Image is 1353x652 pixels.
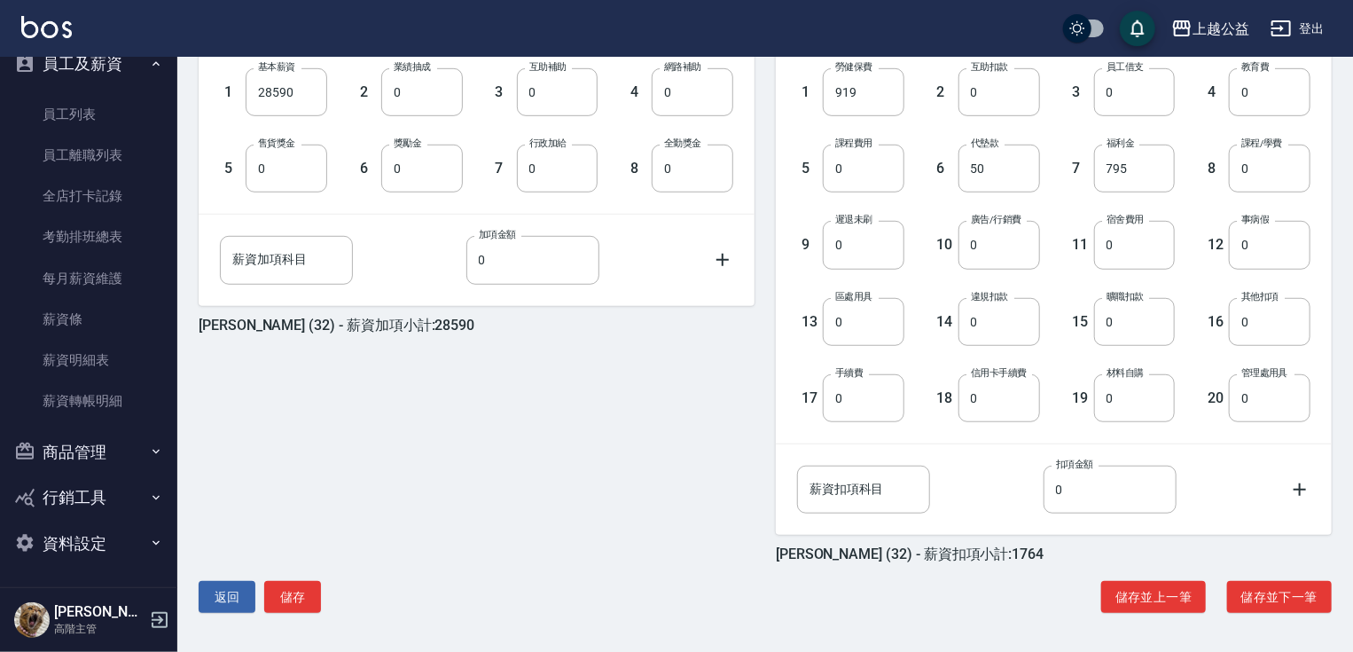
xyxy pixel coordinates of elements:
a: 薪資明細表 [7,340,170,381]
label: 信用卡手續費 [971,366,1027,380]
label: 扣項金額 [1056,458,1093,471]
h5: 11 [1073,236,1090,254]
h5: 5 [224,160,241,177]
label: 課程/學費 [1241,137,1282,150]
button: 商品管理 [7,429,170,475]
h5: 8 [1208,160,1224,177]
label: 遲退未刷 [835,213,872,226]
h5: 15 [1073,313,1090,331]
button: 登出 [1263,12,1332,45]
h5: [PERSON_NAME] (32) - 薪資加項小計:28590 [199,317,474,334]
label: 代墊款 [971,137,998,150]
h5: 10 [937,236,954,254]
button: 行銷工具 [7,475,170,521]
button: 返回 [199,581,255,614]
label: 互助補助 [529,60,567,74]
label: 員工借支 [1107,60,1144,74]
h5: 7 [496,160,512,177]
label: 教育費 [1241,60,1269,74]
label: 福利金 [1107,137,1134,150]
h5: 3 [496,83,512,101]
a: 員工離職列表 [7,135,170,176]
h5: 4 [630,83,647,101]
img: Person [14,602,50,638]
label: 加項金額 [479,228,516,241]
label: 基本薪資 [258,60,295,74]
h5: 1 [802,83,818,101]
a: 考勤排班總表 [7,216,170,257]
label: 宿舍費用 [1107,213,1144,226]
a: 薪資條 [7,299,170,340]
label: 其他扣項 [1241,290,1279,303]
h5: 1 [224,83,241,101]
h5: 16 [1208,313,1224,331]
a: 員工列表 [7,94,170,135]
label: 廣告/行銷費 [971,213,1021,226]
label: 區處用具 [835,290,872,303]
h5: 18 [937,389,954,407]
h5: 2 [360,83,377,101]
h5: 17 [802,389,818,407]
h5: 2 [937,83,954,101]
h5: 6 [360,160,377,177]
h5: 19 [1073,389,1090,407]
button: 儲存 [264,581,321,614]
label: 勞健保費 [835,60,872,74]
a: 每月薪資維護 [7,258,170,299]
h5: 5 [802,160,818,177]
a: 全店打卡記錄 [7,176,170,216]
a: 薪資轉帳明細 [7,381,170,421]
div: 上越公益 [1193,18,1249,40]
h5: 20 [1208,389,1224,407]
h5: 3 [1073,83,1090,101]
h5: 6 [937,160,954,177]
label: 售貨獎金 [258,137,295,150]
label: 全勤獎金 [664,137,701,150]
h5: [PERSON_NAME] (32) - 薪資扣項小計:1764 [776,546,1044,562]
label: 材料自購 [1107,366,1144,380]
h5: 13 [802,313,818,331]
label: 事病假 [1241,213,1269,226]
h5: 12 [1208,236,1224,254]
label: 業績抽成 [394,60,431,74]
button: save [1120,11,1155,46]
label: 曠職扣款 [1107,290,1144,303]
h5: 7 [1073,160,1090,177]
label: 行政加給 [529,137,567,150]
label: 網路補助 [664,60,701,74]
h5: 4 [1208,83,1224,101]
button: 儲存並下一筆 [1227,581,1332,614]
label: 違規扣款 [971,290,1008,303]
img: Logo [21,16,72,38]
label: 手續費 [835,366,863,380]
button: 上越公益 [1164,11,1256,47]
button: 儲存並上一筆 [1101,581,1206,614]
label: 獎勵金 [394,137,421,150]
label: 互助扣款 [971,60,1008,74]
label: 管理處用具 [1241,366,1287,380]
h5: 14 [937,313,954,331]
button: 資料設定 [7,521,170,567]
h5: 8 [630,160,647,177]
p: 高階主管 [54,621,145,637]
h5: 9 [802,236,818,254]
button: 員工及薪資 [7,41,170,87]
label: 課程費用 [835,137,872,150]
h5: [PERSON_NAME] [54,603,145,621]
